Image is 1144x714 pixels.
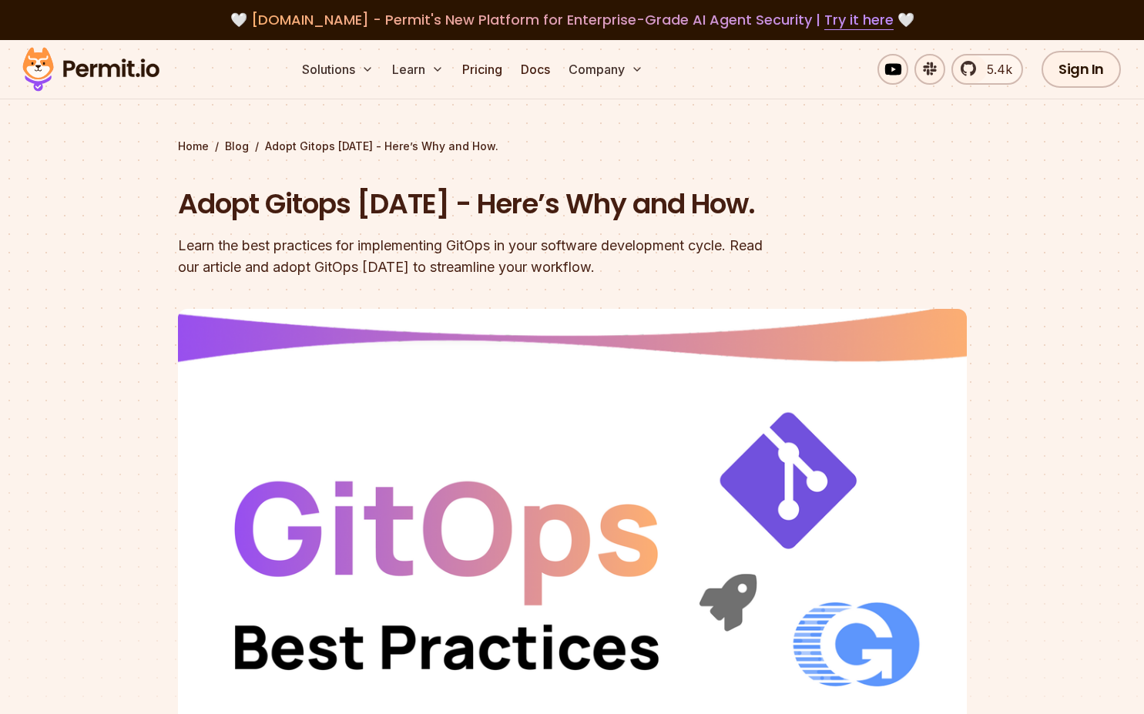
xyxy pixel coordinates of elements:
[251,10,894,29] span: [DOMAIN_NAME] - Permit's New Platform for Enterprise-Grade AI Agent Security |
[515,54,556,85] a: Docs
[296,54,380,85] button: Solutions
[178,235,770,278] div: Learn the best practices for implementing GitOps in your software development cycle. Read our art...
[178,185,770,223] h1: Adopt Gitops [DATE] - Here’s Why and How.
[37,9,1107,31] div: 🤍 🤍
[386,54,450,85] button: Learn
[824,10,894,30] a: Try it here
[951,54,1023,85] a: 5.4k
[178,139,967,154] div: / /
[225,139,249,154] a: Blog
[178,139,209,154] a: Home
[15,43,166,96] img: Permit logo
[978,60,1012,79] span: 5.4k
[1042,51,1121,88] a: Sign In
[562,54,649,85] button: Company
[456,54,508,85] a: Pricing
